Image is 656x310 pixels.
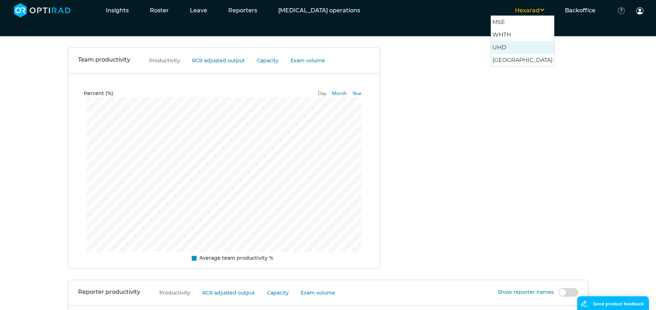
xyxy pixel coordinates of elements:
[332,90,347,97] button: Month
[78,56,130,65] h3: Team productivity
[141,57,182,65] button: Productivity
[504,6,554,15] button: Hexarad
[248,57,281,65] button: Capacity
[352,90,362,97] button: Year
[491,16,554,29] button: MSE
[151,289,192,297] button: Productivity
[14,3,71,18] img: brand-opti-rad-logos-blue-and-white-d2f68631ba2948856bd03f2d395fb146ddc8fb01b4b6e9315ea85fa773367...
[259,289,291,297] button: Capacity
[491,15,554,67] ul: Hexarad
[78,289,140,297] h3: Reporter productivity
[194,289,257,297] button: RCR adjusted output
[282,57,327,65] button: Exam volume
[491,54,554,67] button: [GEOGRAPHIC_DATA]
[318,90,326,97] button: Day
[184,57,247,65] button: RCR adjusted output
[292,289,337,297] button: Exam volume
[84,90,113,97] div: Percent (%)
[491,29,554,41] button: WHTH
[498,289,578,296] label: Show reporter names
[491,41,554,54] button: UHD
